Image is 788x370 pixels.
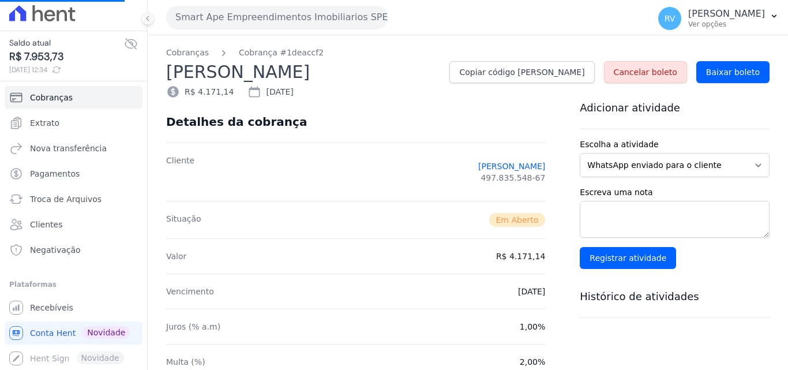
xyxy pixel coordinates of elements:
[9,65,124,75] span: [DATE] 12:34
[580,290,770,304] h3: Histórico de atividades
[580,101,770,115] h3: Adicionar atividade
[520,356,545,368] dd: 2,00%
[649,2,788,35] button: RV [PERSON_NAME] Ver opções
[166,115,307,129] div: Detalhes da cobrança
[5,322,142,345] a: Conta Hent Novidade
[30,92,73,103] span: Cobranças
[5,86,142,109] a: Cobranças
[688,8,765,20] p: [PERSON_NAME]
[696,61,770,83] a: Baixar boleto
[30,117,59,129] span: Extrato
[580,139,770,151] label: Escolha a atividade
[166,6,388,29] button: Smart Ape Empreendimentos Imobiliarios SPE LTDA
[166,321,220,332] dt: Juros (% a.m)
[5,188,142,211] a: Troca de Arquivos
[30,327,76,339] span: Conta Hent
[166,155,194,189] dt: Cliente
[166,286,214,297] dt: Vencimento
[478,160,545,172] a: [PERSON_NAME]
[580,247,676,269] input: Registrar atividade
[580,186,770,199] label: Escreva uma nota
[166,47,770,59] nav: Breadcrumb
[166,213,201,227] dt: Situação
[5,111,142,134] a: Extrato
[614,66,677,78] span: Cancelar boleto
[5,162,142,185] a: Pagamentos
[166,85,234,99] div: R$ 4.171,14
[30,244,81,256] span: Negativação
[30,168,80,180] span: Pagamentos
[9,86,138,370] nav: Sidebar
[5,137,142,160] a: Nova transferência
[520,321,545,332] dd: 1,00%
[5,213,142,236] a: Clientes
[166,251,186,262] dt: Valor
[449,61,594,83] a: Copiar código [PERSON_NAME]
[459,66,584,78] span: Copiar código [PERSON_NAME]
[166,356,205,368] dt: Multa (%)
[665,14,676,23] span: RV
[30,219,62,230] span: Clientes
[247,85,293,99] div: [DATE]
[518,286,545,297] dd: [DATE]
[5,296,142,319] a: Recebíveis
[30,193,102,205] span: Troca de Arquivos
[688,20,765,29] p: Ver opções
[9,278,138,291] div: Plataformas
[9,37,124,49] span: Saldo atual
[166,47,209,59] a: Cobranças
[496,251,545,262] dd: R$ 4.171,14
[166,59,440,85] h2: [PERSON_NAME]
[706,66,760,78] span: Baixar boleto
[9,49,124,65] span: R$ 7.953,73
[604,61,687,83] a: Cancelar boleto
[82,326,130,339] span: Novidade
[239,47,324,59] a: Cobrança #1deaccf2
[489,213,546,227] span: Em Aberto
[30,143,107,154] span: Nova transferência
[30,302,73,313] span: Recebíveis
[481,172,545,184] span: 497.835.548-67
[5,238,142,261] a: Negativação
